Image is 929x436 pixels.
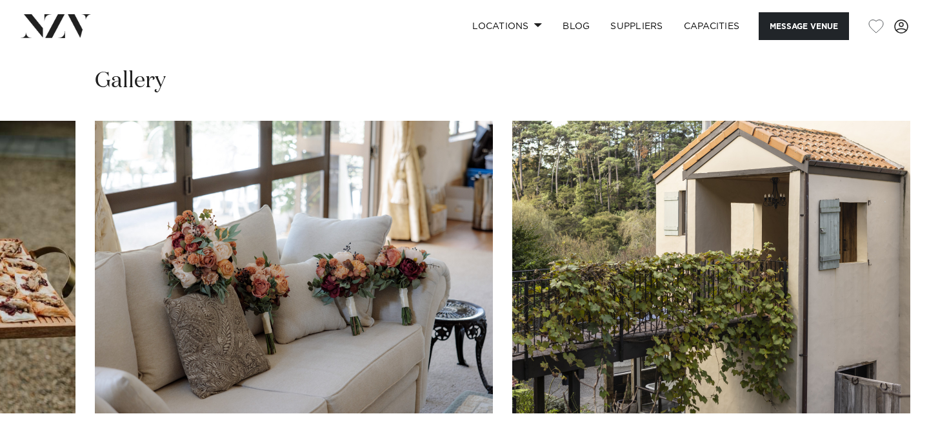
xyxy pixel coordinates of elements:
a: BLOG [552,12,600,40]
a: SUPPLIERS [600,12,673,40]
h2: Gallery [95,67,166,96]
swiper-slide: 18 / 20 [95,121,493,413]
a: Locations [462,12,552,40]
a: Capacities [674,12,750,40]
swiper-slide: 19 / 20 [512,121,910,413]
button: Message Venue [759,12,849,40]
img: nzv-logo.png [21,14,91,37]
